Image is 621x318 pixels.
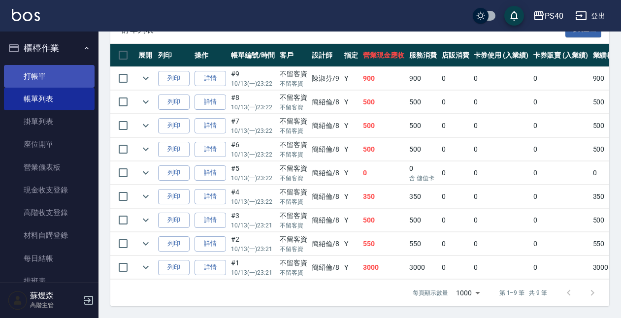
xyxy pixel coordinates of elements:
[231,150,275,159] p: 10/13 (一) 23:22
[195,213,226,228] a: 詳情
[407,67,439,90] td: 900
[309,44,342,67] th: 設計師
[138,213,153,227] button: expand row
[280,268,307,277] p: 不留客資
[439,44,472,67] th: 店販消費
[231,245,275,254] p: 10/13 (一) 23:21
[360,209,407,232] td: 500
[280,140,307,150] div: 不留客資
[439,67,472,90] td: 0
[229,114,277,137] td: #7
[138,71,153,86] button: expand row
[439,209,472,232] td: 0
[471,256,531,279] td: 0
[407,185,439,208] td: 350
[309,91,342,114] td: 簡紹倫 /8
[195,165,226,181] a: 詳情
[439,256,472,279] td: 0
[4,65,95,88] a: 打帳單
[471,67,531,90] td: 0
[280,221,307,230] p: 不留客資
[439,185,472,208] td: 0
[504,6,524,26] button: save
[309,232,342,255] td: 簡紹倫 /8
[309,67,342,90] td: 陳淑芬 /9
[342,209,360,232] td: Y
[439,138,472,161] td: 0
[4,133,95,156] a: 座位開單
[280,163,307,174] div: 不留客資
[4,156,95,179] a: 營業儀表板
[471,209,531,232] td: 0
[407,161,439,185] td: 0
[531,185,590,208] td: 0
[195,189,226,204] a: 詳情
[452,280,484,306] div: 1000
[360,161,407,185] td: 0
[138,118,153,133] button: expand row
[158,95,190,110] button: 列印
[413,288,448,297] p: 每頁顯示數量
[439,232,472,255] td: 0
[195,236,226,252] a: 詳情
[4,88,95,110] a: 帳單列表
[309,209,342,232] td: 簡紹倫 /8
[342,91,360,114] td: Y
[158,165,190,181] button: 列印
[277,44,310,67] th: 客戶
[4,247,95,270] a: 每日結帳
[407,114,439,137] td: 500
[280,127,307,135] p: 不留客資
[342,256,360,279] td: Y
[309,114,342,137] td: 簡紹倫 /8
[138,142,153,157] button: expand row
[4,201,95,224] a: 高階收支登錄
[136,44,156,67] th: 展開
[439,161,472,185] td: 0
[360,67,407,90] td: 900
[231,174,275,183] p: 10/13 (一) 23:22
[229,232,277,255] td: #2
[360,232,407,255] td: 550
[342,114,360,137] td: Y
[158,71,190,86] button: 列印
[280,211,307,221] div: 不留客資
[4,35,95,61] button: 櫃檯作業
[138,189,153,204] button: expand row
[138,95,153,109] button: expand row
[280,197,307,206] p: 不留客資
[360,185,407,208] td: 350
[231,127,275,135] p: 10/13 (一) 23:22
[229,209,277,232] td: #3
[342,138,360,161] td: Y
[138,236,153,251] button: expand row
[309,161,342,185] td: 簡紹倫 /8
[231,79,275,88] p: 10/13 (一) 23:22
[229,91,277,114] td: #8
[4,224,95,247] a: 材料自購登錄
[407,44,439,67] th: 服務消費
[499,288,547,297] p: 第 1–9 筆 共 9 筆
[471,161,531,185] td: 0
[531,138,590,161] td: 0
[280,150,307,159] p: 不留客資
[280,258,307,268] div: 不留客資
[158,189,190,204] button: 列印
[280,116,307,127] div: 不留客資
[531,114,590,137] td: 0
[531,44,590,67] th: 卡券販賣 (入業績)
[231,221,275,230] p: 10/13 (一) 23:21
[360,138,407,161] td: 500
[309,185,342,208] td: 簡紹倫 /8
[471,114,531,137] td: 0
[342,185,360,208] td: Y
[407,256,439,279] td: 3000
[360,91,407,114] td: 500
[531,232,590,255] td: 0
[158,142,190,157] button: 列印
[8,290,28,310] img: Person
[407,209,439,232] td: 500
[439,91,472,114] td: 0
[280,245,307,254] p: 不留客資
[407,91,439,114] td: 500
